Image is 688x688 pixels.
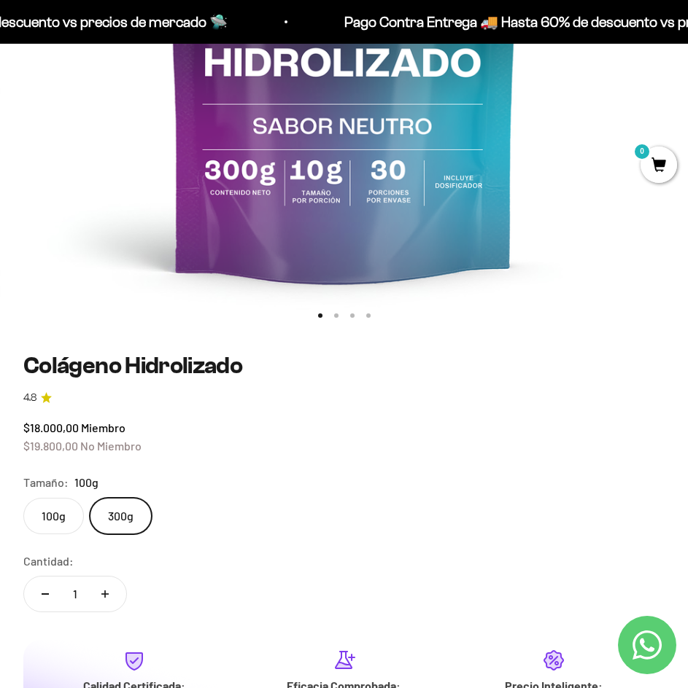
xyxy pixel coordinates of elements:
[84,576,126,611] button: Aumentar cantidad
[23,439,78,453] span: $19.800,00
[23,552,74,571] label: Cantidad:
[137,10,618,34] p: Pago Contra Entrega 🚚 Hasta 60% de descuento vs precios de mercado 🛸
[80,439,142,453] span: No Miembro
[23,390,665,406] a: 4.84.8 de 5.0 estrellas
[23,421,79,434] span: $18.000,00
[24,576,66,611] button: Reducir cantidad
[633,143,651,160] mark: 0
[641,158,677,174] a: 0
[81,421,125,434] span: Miembro
[23,353,665,378] h1: Colágeno Hidrolizado
[23,390,36,406] span: 4.8
[74,473,98,492] span: 100g
[23,473,69,492] legend: Tamaño:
